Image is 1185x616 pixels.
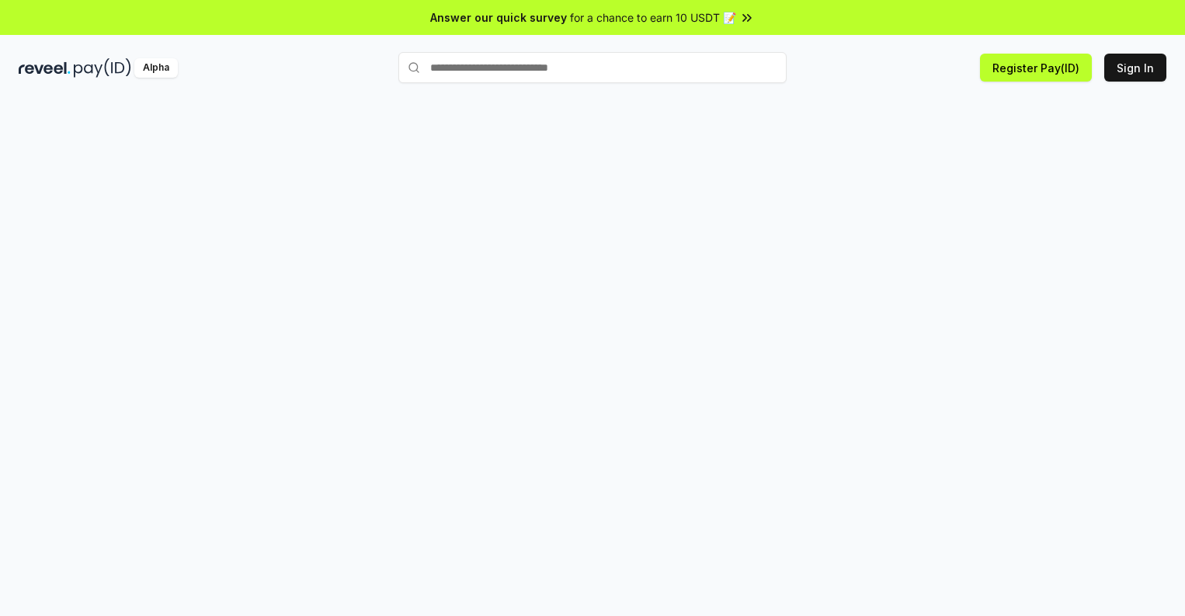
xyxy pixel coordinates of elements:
[19,58,71,78] img: reveel_dark
[570,9,736,26] span: for a chance to earn 10 USDT 📝
[980,54,1092,82] button: Register Pay(ID)
[430,9,567,26] span: Answer our quick survey
[1104,54,1166,82] button: Sign In
[74,58,131,78] img: pay_id
[134,58,178,78] div: Alpha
